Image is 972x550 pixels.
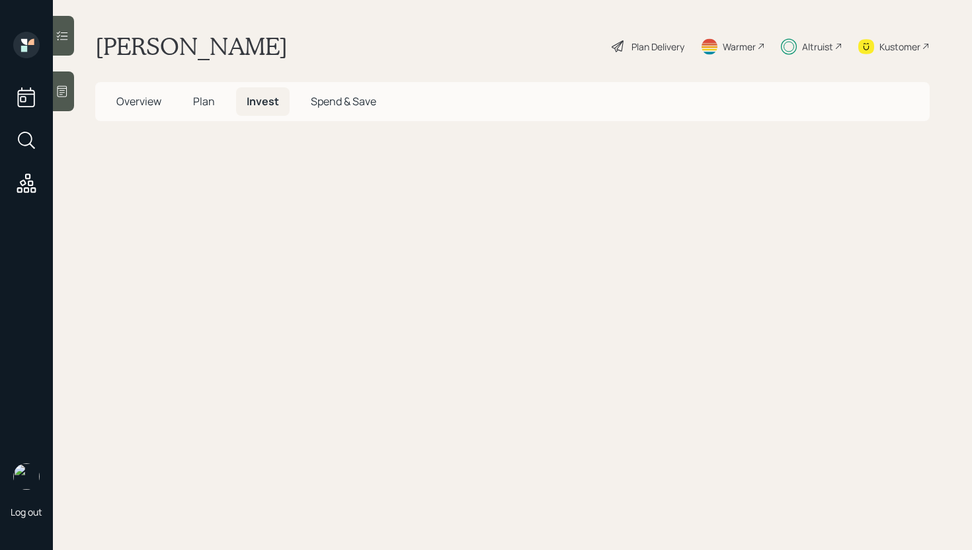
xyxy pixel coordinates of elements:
[11,506,42,518] div: Log out
[879,40,920,54] div: Kustomer
[802,40,833,54] div: Altruist
[247,94,279,109] span: Invest
[723,40,756,54] div: Warmer
[13,463,40,490] img: retirable_logo.png
[631,40,684,54] div: Plan Delivery
[193,94,215,109] span: Plan
[95,32,288,61] h1: [PERSON_NAME]
[116,94,161,109] span: Overview
[311,94,376,109] span: Spend & Save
